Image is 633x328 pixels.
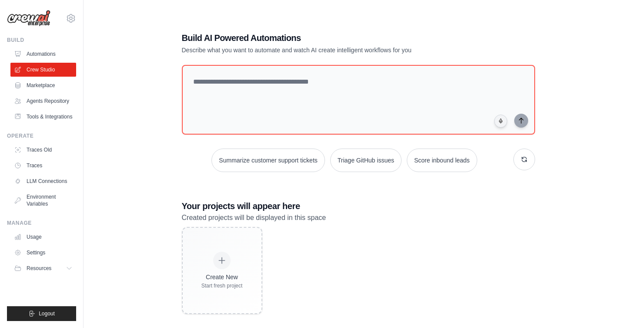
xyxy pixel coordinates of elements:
div: Start fresh project [201,282,243,289]
a: Traces Old [10,143,76,157]
span: Resources [27,265,51,272]
button: Click to speak your automation idea [494,115,507,128]
button: Resources [10,261,76,275]
img: Logo [7,10,50,27]
a: Automations [10,47,76,61]
a: Environment Variables [10,190,76,211]
a: Crew Studio [10,63,76,77]
a: Usage [10,230,76,244]
a: Traces [10,159,76,172]
a: Agents Repository [10,94,76,108]
div: Manage [7,220,76,227]
h1: Build AI Powered Automations [182,32,474,44]
div: Build [7,37,76,44]
a: Settings [10,246,76,260]
div: Create New [201,273,243,281]
a: LLM Connections [10,174,76,188]
button: Score inbound leads [407,149,477,172]
button: Get new suggestions [513,149,535,170]
p: Created projects will be displayed in this space [182,212,535,223]
h3: Your projects will appear here [182,200,535,212]
button: Summarize customer support tickets [211,149,325,172]
iframe: Chat Widget [589,286,633,328]
div: Operate [7,132,76,139]
button: Logout [7,306,76,321]
button: Triage GitHub issues [330,149,402,172]
p: Describe what you want to automate and watch AI create intelligent workflows for you [182,46,474,54]
a: Marketplace [10,78,76,92]
span: Logout [39,310,55,317]
a: Tools & Integrations [10,110,76,124]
